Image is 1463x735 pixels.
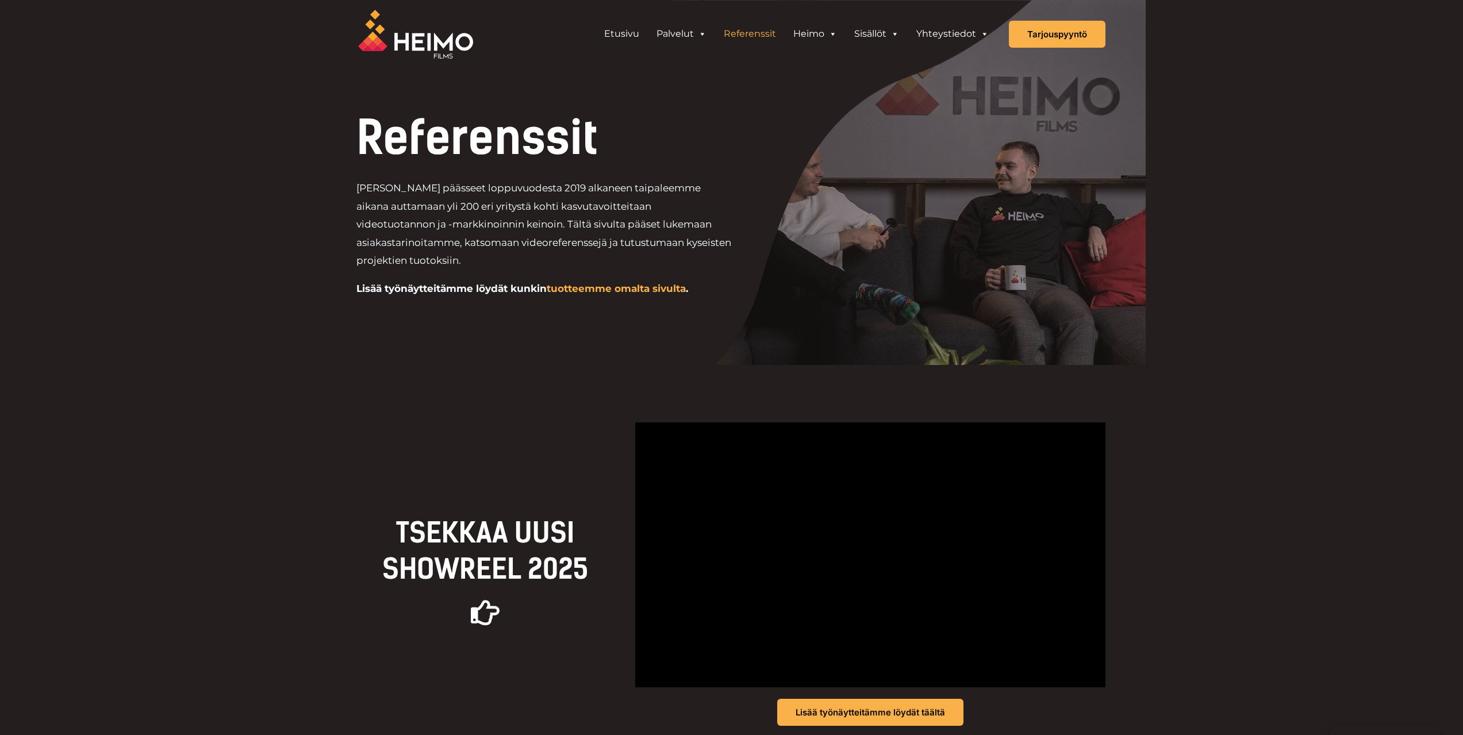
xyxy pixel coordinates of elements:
a: Lisää työnäytteitämme löydät täältä [777,699,963,726]
h2: TSEKKAA UUSI Showreel 2025 [358,515,612,587]
span: Lisää työnäytteitämme löydät täältä [796,708,945,717]
a: Heimo [785,22,846,45]
a: Tarjouspyyntö [1009,21,1105,48]
p: [PERSON_NAME] päässeet loppuvuodesta 2019 alkaneen taipaleemme aikana auttamaan yli 200 eri yrity... [356,179,732,270]
a: Etusivu [596,22,648,45]
iframe: vimeo-videosoitin [635,422,1105,687]
img: Heimo Filmsin logo [358,10,473,59]
h1: Referenssit [356,115,810,161]
aside: Header Widget 1 [590,22,1003,45]
a: Palvelut [648,22,715,45]
a: tuotteemme omalta sivulta [547,283,686,294]
a: Yhteystiedot [908,22,997,45]
a: Sisällöt [846,22,908,45]
b: Lisää työnäytteitämme löydät kunkin . [356,283,688,294]
a: Referenssit [715,22,785,45]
